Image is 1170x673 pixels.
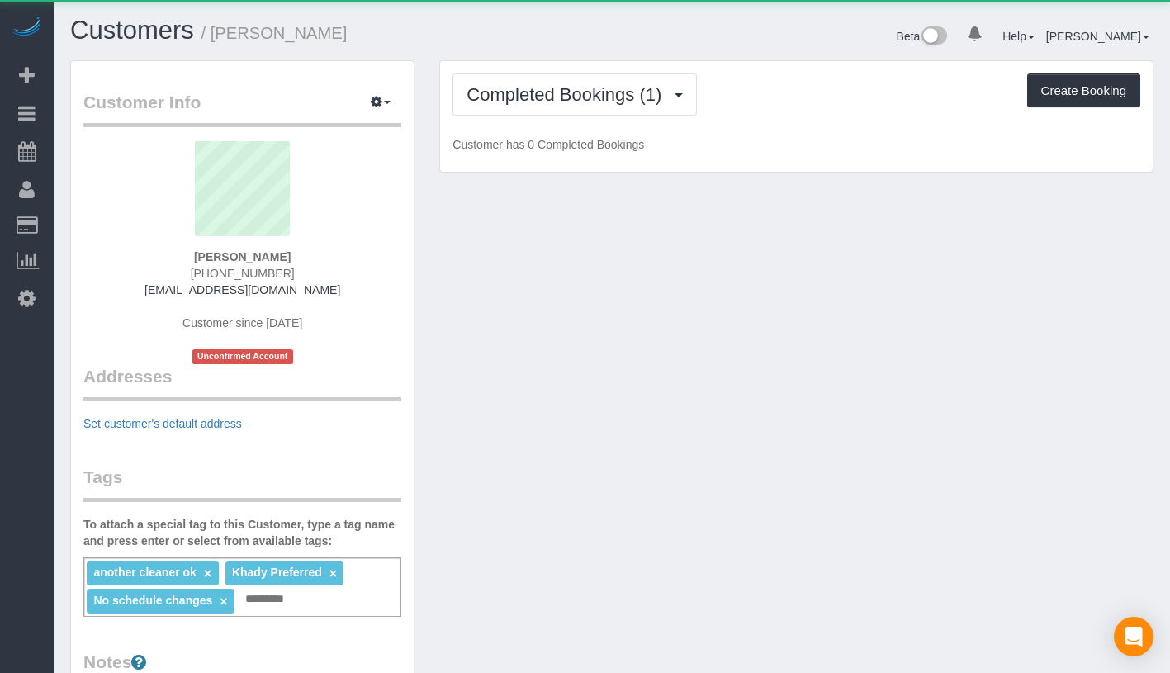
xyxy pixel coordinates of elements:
div: Open Intercom Messenger [1114,617,1153,656]
a: × [329,566,337,581]
img: New interface [920,26,947,48]
span: No schedule changes [93,594,212,607]
label: To attach a special tag to this Customer, type a tag name and press enter or select from availabl... [83,516,401,549]
a: [PERSON_NAME] [1046,30,1149,43]
a: Help [1002,30,1035,43]
strong: [PERSON_NAME] [194,250,291,263]
span: Unconfirmed Account [192,349,293,363]
img: Automaid Logo [10,17,43,40]
span: Customer since [DATE] [182,316,302,329]
button: Create Booking [1027,73,1140,108]
p: Customer has 0 Completed Bookings [452,136,1140,153]
span: [PHONE_NUMBER] [191,267,295,280]
a: × [204,566,211,581]
a: × [220,595,227,609]
span: Completed Bookings (1) [467,84,670,105]
a: Customers [70,16,194,45]
span: Khady Preferred [232,566,322,579]
small: / [PERSON_NAME] [201,24,348,42]
button: Completed Bookings (1) [452,73,697,116]
span: another cleaner ok [93,566,197,579]
legend: Customer Info [83,90,401,127]
a: Set customer's default address [83,417,242,430]
legend: Tags [83,465,401,502]
a: [EMAIL_ADDRESS][DOMAIN_NAME] [144,283,340,296]
a: Beta [897,30,948,43]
